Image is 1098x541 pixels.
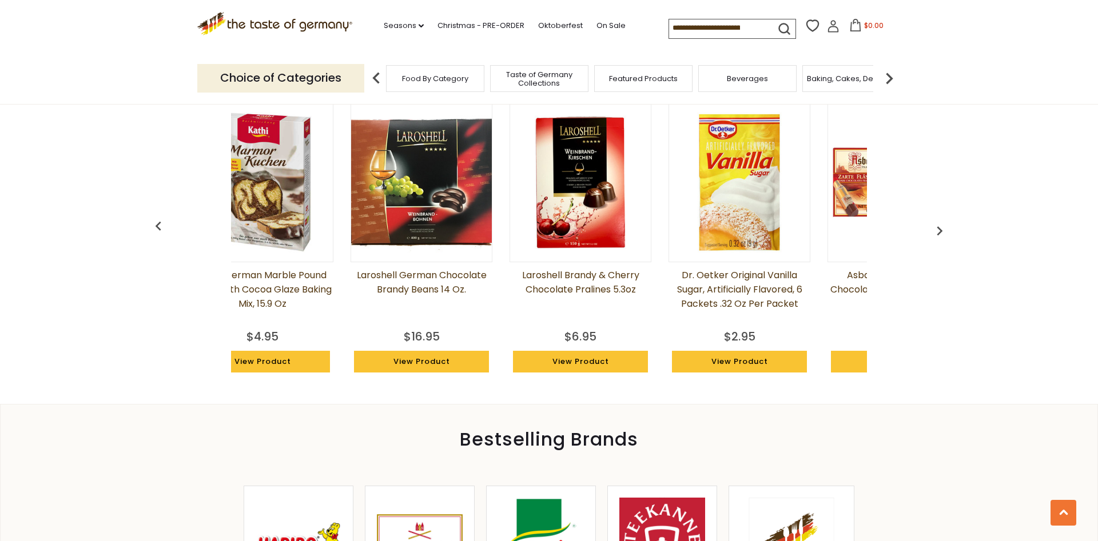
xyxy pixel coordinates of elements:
a: Food By Category [402,74,468,83]
img: next arrow [878,67,901,90]
div: $16.95 [404,328,440,345]
div: $2.95 [724,328,755,345]
div: $6.95 [564,328,596,345]
a: Baking, Cakes, Desserts [807,74,896,83]
span: $0.00 [864,21,884,30]
a: Laroshell German Chocolate Brandy Beans 14 oz. [351,268,492,325]
img: previous arrow [149,217,168,235]
a: View Product [672,351,807,372]
img: previous arrow [365,67,388,90]
button: $0.00 [842,19,890,36]
a: View Product [831,351,966,372]
a: View Product [513,351,648,372]
a: Asbach Brandy in Dark Chocolate Bottles 8 pc. 3.5 oz. [828,268,969,325]
img: Laroshell German Chocolate Brandy Beans 14 oz. [351,112,492,253]
a: Christmas - PRE-ORDER [437,19,524,32]
a: Laroshell Brandy & Cherry Chocolate Pralines 5.3oz [510,268,651,325]
a: Seasons [384,19,424,32]
div: Bestselling Brands [1,433,1097,446]
a: Kathi German Marble Pound Cake with Cocoa Glaze Baking Mix, 15.9 oz [192,268,333,325]
a: View Product [195,351,330,372]
a: Dr. Oetker Original Vanilla Sugar, Artificially Flavored, 6 packets .32 oz per packet [669,268,810,325]
img: Laroshell Brandy & Cherry Chocolate Pralines 5.3oz [510,112,651,253]
a: Featured Products [609,74,678,83]
div: $4.95 [246,328,279,345]
a: On Sale [596,19,626,32]
img: Dr. Oetker Original Vanilla Sugar, Artificially Flavored, 6 packets .32 oz per packet [669,112,810,253]
a: Oktoberfest [538,19,583,32]
img: previous arrow [930,222,949,240]
p: Choice of Categories [197,64,364,92]
a: Beverages [727,74,768,83]
img: Asbach Brandy in Dark Chocolate Bottles 8 pc. 3.5 oz. [828,112,969,253]
a: Taste of Germany Collections [494,70,585,87]
img: Kathi German Marble Pound Cake with Cocoa Glaze Baking Mix, 15.9 oz [192,112,333,253]
a: View Product [354,351,489,372]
